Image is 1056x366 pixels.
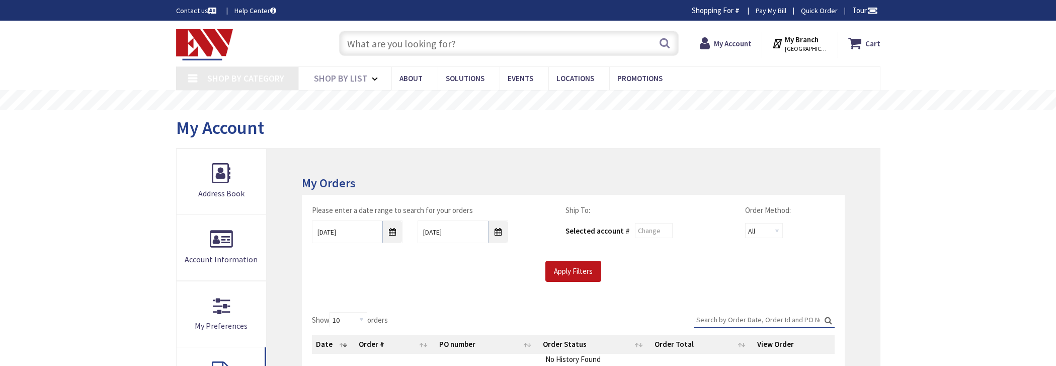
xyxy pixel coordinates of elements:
[651,335,753,354] th: Order Total: activate to sort column ascending
[852,6,878,15] span: Tour
[177,149,267,214] a: Address Book
[694,312,835,328] label: Search:
[399,74,423,83] span: About
[745,205,791,215] label: Order Method:
[545,261,601,282] input: Apply Filters
[700,34,752,52] a: My Account
[865,34,880,52] strong: Cart
[176,29,233,60] img: Electrical Wholesalers, Inc.
[785,35,819,44] strong: My Branch
[565,226,630,236] div: Selected account #
[177,215,267,280] a: Account Information
[848,34,880,52] a: Cart
[195,321,248,331] span: My Preferences
[176,6,218,16] a: Contact us
[756,6,786,16] a: Pay My Bill
[508,74,533,83] span: Events
[556,74,594,83] span: Locations
[312,335,355,354] th: Date
[330,312,367,327] select: Showorders
[635,223,673,238] input: Change
[207,72,284,84] span: Shop By Category
[437,95,621,106] rs-layer: Free Same Day Pickup at 19 Locations
[692,6,734,15] span: Shopping For
[302,177,844,190] h3: My Orders
[694,312,835,327] input: Search:
[339,31,679,56] input: What are you looking for?
[177,281,267,347] a: My Preferences
[446,74,484,83] span: Solutions
[234,6,276,16] a: Help Center
[435,335,539,354] th: PO number: activate to sort column ascending
[312,312,388,327] label: Show orders
[198,188,245,198] span: Address Book
[312,205,473,215] label: Please enter a date range to search for your orders
[753,335,835,354] th: View Order
[176,116,264,139] span: My Account
[801,6,838,16] a: Quick Order
[617,74,663,83] span: Promotions
[565,205,590,215] label: Ship To:
[185,254,258,264] span: Account Information
[772,34,828,52] div: My Branch [GEOGRAPHIC_DATA], [GEOGRAPHIC_DATA]
[735,6,740,15] strong: #
[539,335,650,354] th: Order Status: activate to sort column ascending
[312,354,834,364] td: No History Found
[355,335,435,354] th: Order #: activate to sort column ascending
[785,45,828,53] span: [GEOGRAPHIC_DATA], [GEOGRAPHIC_DATA]
[314,72,368,84] span: Shop By List
[714,39,752,48] strong: My Account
